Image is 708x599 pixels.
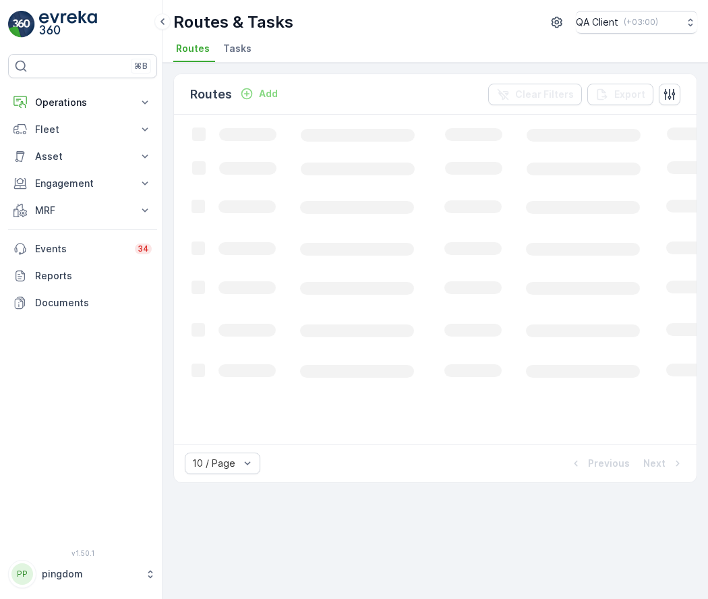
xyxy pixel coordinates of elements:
p: MRF [35,204,130,217]
p: ( +03:00 ) [624,17,658,28]
a: Reports [8,262,157,289]
button: Clear Filters [488,84,582,105]
button: Fleet [8,116,157,143]
button: MRF [8,197,157,224]
span: v 1.50.1 [8,549,157,557]
p: Clear Filters [515,88,574,101]
p: Add [259,87,278,101]
img: logo_light-DOdMpM7g.png [39,11,97,38]
div: PP [11,563,33,585]
p: QA Client [576,16,618,29]
p: Events [35,242,127,256]
button: Add [235,86,283,102]
img: logo [8,11,35,38]
button: Operations [8,89,157,116]
button: QA Client(+03:00) [576,11,697,34]
button: Next [642,455,686,472]
a: Events34 [8,235,157,262]
p: Routes & Tasks [173,11,293,33]
p: 34 [138,244,149,254]
p: Routes [190,85,232,104]
p: ⌘B [134,61,148,72]
p: Documents [35,296,152,310]
p: Engagement [35,177,130,190]
p: pingdom [42,567,138,581]
p: Previous [588,457,630,470]
p: Operations [35,96,130,109]
p: Next [643,457,666,470]
p: Asset [35,150,130,163]
button: Export [587,84,653,105]
button: Engagement [8,170,157,197]
p: Export [614,88,645,101]
span: Tasks [223,42,252,55]
span: Routes [176,42,210,55]
a: Documents [8,289,157,316]
button: Previous [568,455,631,472]
p: Reports [35,269,152,283]
button: PPpingdom [8,560,157,588]
p: Fleet [35,123,130,136]
button: Asset [8,143,157,170]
